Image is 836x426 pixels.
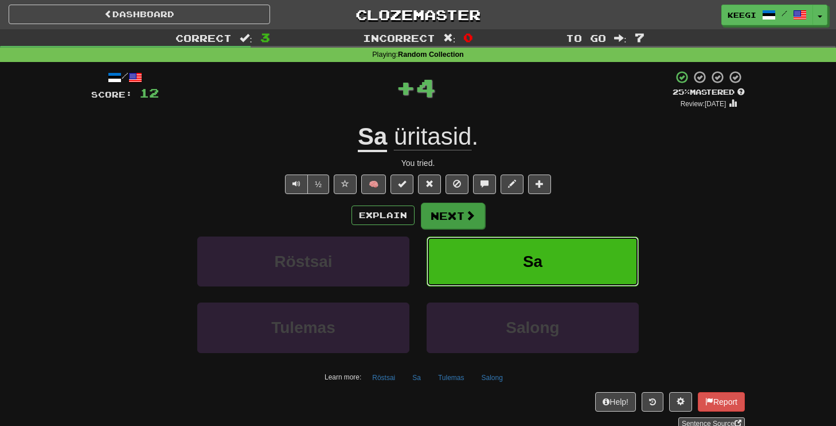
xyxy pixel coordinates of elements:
button: ½ [307,175,329,194]
button: 🧠 [361,175,386,194]
span: 12 [139,86,159,100]
span: keegi [728,10,756,20]
span: 4 [416,73,436,102]
button: Explain [351,206,415,225]
a: Clozemaster [287,5,549,25]
span: Score: [91,90,132,99]
strong: Random Collection [398,51,464,59]
span: Tulemas [271,319,335,336]
button: Round history (alt+y) [642,392,663,412]
button: Ignore sentence (alt+i) [446,175,468,194]
button: Sa [406,369,427,386]
span: 25 % [673,87,690,96]
span: + [396,70,416,104]
small: Review: [DATE] [681,100,726,108]
button: Tulemas [432,369,471,386]
span: 0 [463,30,473,44]
span: : [240,33,252,43]
span: 7 [635,30,644,44]
button: Discuss sentence (alt+u) [473,175,496,194]
u: Sa [358,123,387,152]
div: Text-to-speech controls [283,175,329,194]
a: Dashboard [9,5,270,24]
span: Röstsai [274,253,332,270]
span: Sa [523,253,542,270]
button: Favorite sentence (alt+f) [334,175,357,194]
button: Salong [427,303,639,353]
span: : [614,33,627,43]
span: To go [566,32,606,44]
span: üritasid [394,123,471,150]
button: Salong [475,369,509,386]
button: Röstsai [197,237,409,286]
div: / [91,70,159,84]
span: Correct [175,32,232,44]
button: Röstsai [366,369,401,386]
a: keegi / [721,5,813,25]
button: Set this sentence to 100% Mastered (alt+m) [390,175,413,194]
button: Reset to 0% Mastered (alt+r) [418,175,441,194]
div: You tried. [91,157,745,169]
button: Tulemas [197,303,409,353]
div: Mastered [673,87,745,98]
button: Play sentence audio (ctl+space) [285,175,308,194]
button: Next [421,203,485,229]
span: / [782,9,787,17]
span: . [387,123,478,150]
button: Edit sentence (alt+d) [501,175,524,194]
small: Learn more: [325,373,361,381]
button: Help! [595,392,636,412]
button: Report [698,392,745,412]
span: : [443,33,456,43]
button: Add to collection (alt+a) [528,175,551,194]
button: Sa [427,237,639,286]
span: Incorrect [363,32,435,44]
span: 3 [260,30,270,44]
span: Salong [506,319,559,336]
